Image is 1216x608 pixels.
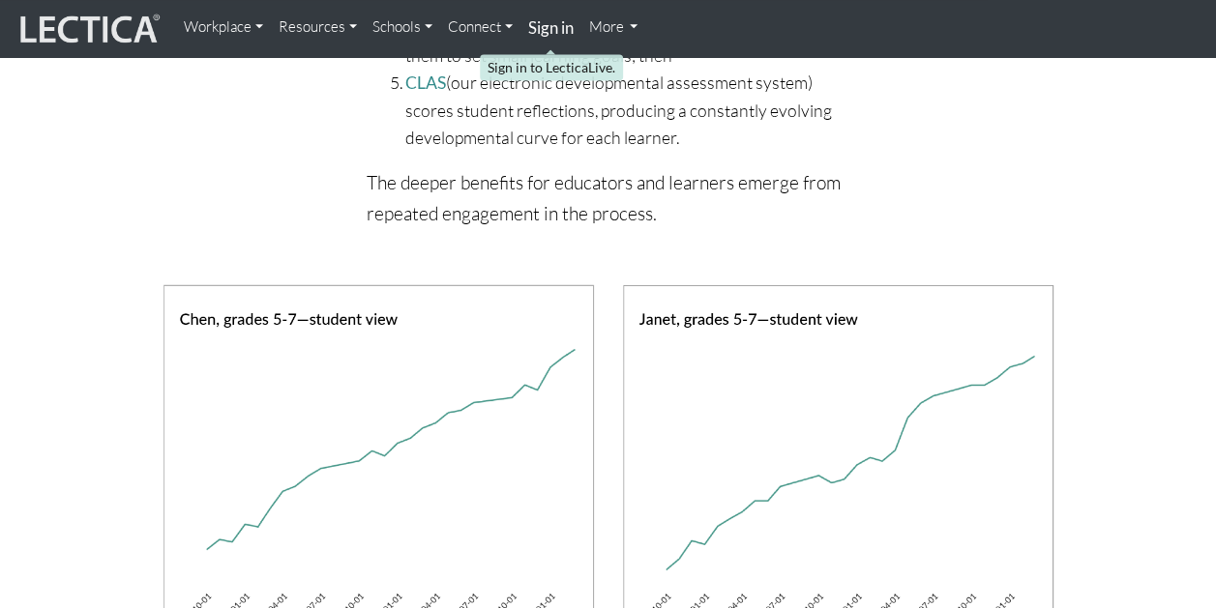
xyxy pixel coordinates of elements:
a: Sign in [520,8,581,49]
a: Workplace [176,8,271,46]
p: The deeper benefits for educators and learners emerge from repeated engagement in the process. [367,167,850,230]
a: More [581,8,646,46]
strong: Sign in [528,17,574,38]
a: Schools [365,8,440,46]
a: CLAS [405,72,446,93]
div: Sign in to LecticaLive. [480,54,623,80]
li: (our electronic developmental assessment system) scores student reflections, producing a constant... [405,69,850,151]
a: Resources [271,8,365,46]
a: Connect [440,8,520,46]
img: lecticalive [15,11,161,47]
